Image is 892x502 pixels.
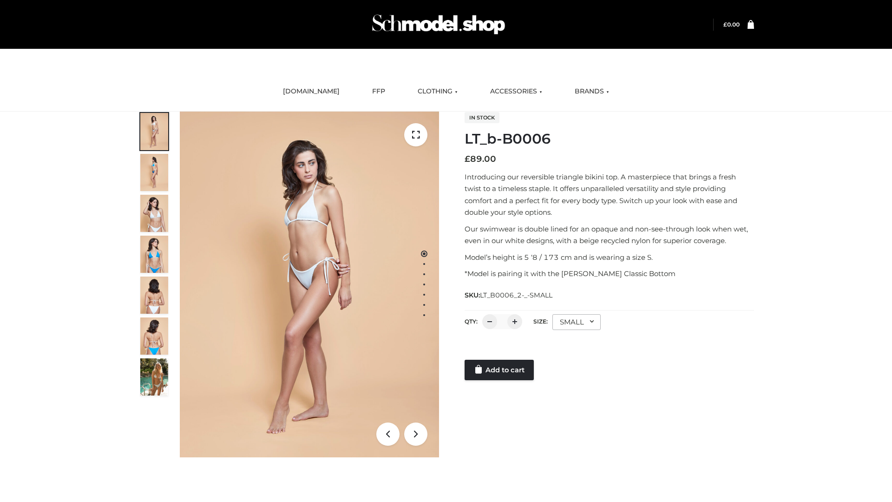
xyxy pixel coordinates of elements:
[140,277,168,314] img: ArielClassicBikiniTop_CloudNine_AzureSky_OW114ECO_7-scaled.jpg
[140,317,168,355] img: ArielClassicBikiniTop_CloudNine_AzureSky_OW114ECO_8-scaled.jpg
[465,154,470,164] span: £
[465,268,754,280] p: *Model is pairing it with the [PERSON_NAME] Classic Bottom
[276,81,347,102] a: [DOMAIN_NAME]
[483,81,549,102] a: ACCESSORIES
[140,358,168,396] img: Arieltop_CloudNine_AzureSky2.jpg
[465,360,534,380] a: Add to cart
[465,290,553,301] span: SKU:
[552,314,601,330] div: SMALL
[465,318,478,325] label: QTY:
[140,154,168,191] img: ArielClassicBikiniTop_CloudNine_AzureSky_OW114ECO_2-scaled.jpg
[723,21,740,28] a: £0.00
[140,195,168,232] img: ArielClassicBikiniTop_CloudNine_AzureSky_OW114ECO_3-scaled.jpg
[365,81,392,102] a: FFP
[411,81,465,102] a: CLOTHING
[465,171,754,218] p: Introducing our reversible triangle bikini top. A masterpiece that brings a fresh twist to a time...
[465,251,754,264] p: Model’s height is 5 ‘8 / 173 cm and is wearing a size S.
[723,21,727,28] span: £
[723,21,740,28] bdi: 0.00
[568,81,616,102] a: BRANDS
[140,113,168,150] img: ArielClassicBikiniTop_CloudNine_AzureSky_OW114ECO_1-scaled.jpg
[180,112,439,457] img: ArielClassicBikiniTop_CloudNine_AzureSky_OW114ECO_1
[533,318,548,325] label: Size:
[140,236,168,273] img: ArielClassicBikiniTop_CloudNine_AzureSky_OW114ECO_4-scaled.jpg
[465,131,754,147] h1: LT_b-B0006
[480,291,552,299] span: LT_B0006_2-_-SMALL
[369,6,508,43] img: Schmodel Admin 964
[465,154,496,164] bdi: 89.00
[465,223,754,247] p: Our swimwear is double lined for an opaque and non-see-through look when wet, even in our white d...
[465,112,499,123] span: In stock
